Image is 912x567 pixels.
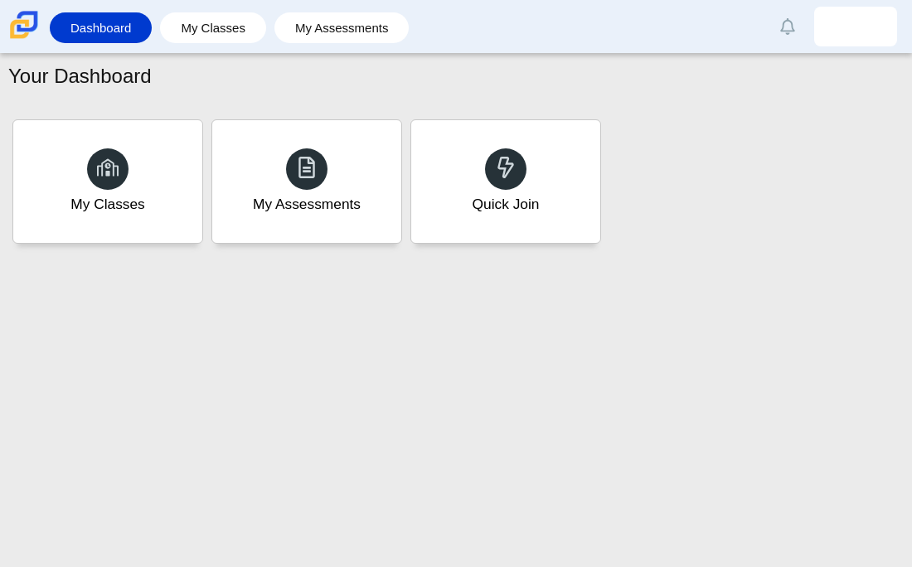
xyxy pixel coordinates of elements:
[473,194,540,215] div: Quick Join
[211,119,402,244] a: My Assessments
[814,7,897,46] a: yoanneliz.trinidad.AFmBFm
[283,12,401,43] a: My Assessments
[253,194,361,215] div: My Assessments
[410,119,601,244] a: Quick Join
[7,7,41,42] img: Carmen School of Science & Technology
[842,13,869,40] img: yoanneliz.trinidad.AFmBFm
[58,12,143,43] a: Dashboard
[70,194,145,215] div: My Classes
[7,31,41,45] a: Carmen School of Science & Technology
[168,12,258,43] a: My Classes
[769,8,806,45] a: Alerts
[12,119,203,244] a: My Classes
[8,62,152,90] h1: Your Dashboard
